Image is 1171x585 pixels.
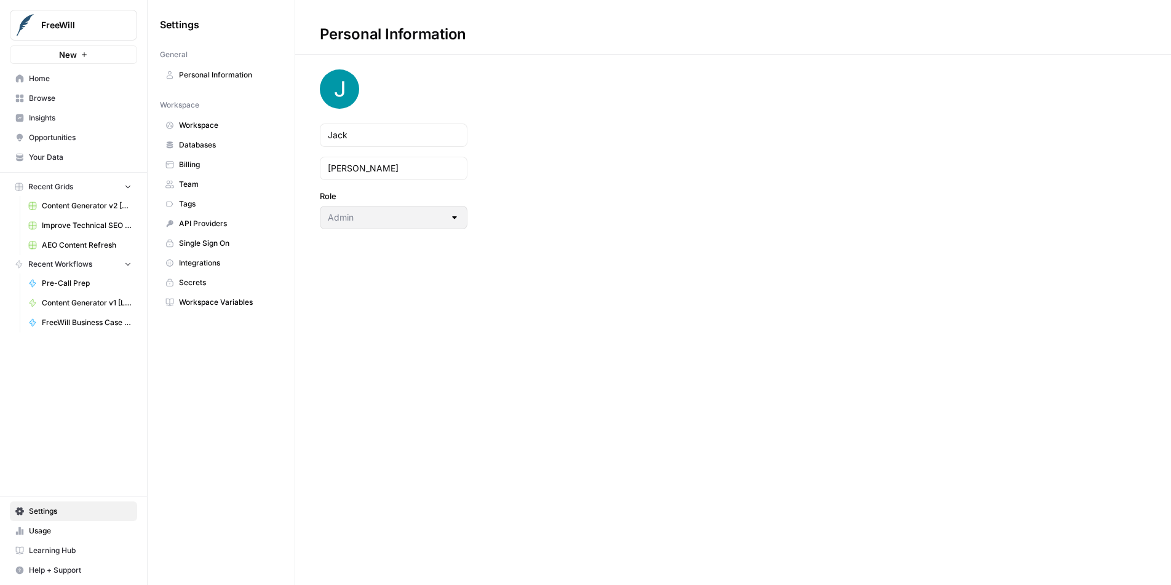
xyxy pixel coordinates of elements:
a: Workspace [160,116,282,135]
a: Workspace Variables [160,292,282,312]
span: Insights [29,112,132,124]
span: Content Generator v1 [LIVE] [42,297,132,308]
button: Recent Workflows [10,255,137,273]
a: Your Data [10,147,137,167]
span: Billing [179,159,277,170]
span: Browse [29,93,132,104]
a: Team [160,175,282,194]
label: Role [320,190,467,202]
a: Settings [10,501,137,521]
a: Browse [10,88,137,108]
a: Databases [160,135,282,155]
a: AEO Content Refresh [23,235,137,255]
span: Opportunities [29,132,132,143]
button: Workspace: FreeWill [10,10,137,41]
a: Improve Technical SEO for Page [23,216,137,235]
span: New [59,49,77,61]
span: Help + Support [29,565,132,576]
img: FreeWill Logo [14,14,36,36]
a: FreeWill Business Case Generator v2 [23,313,137,332]
a: Tags [160,194,282,214]
a: Learning Hub [10,541,137,560]
span: Integrations [179,257,277,269]
span: FreeWill Business Case Generator v2 [42,317,132,328]
a: Integrations [160,253,282,273]
span: API Providers [179,218,277,229]
button: New [10,45,137,64]
span: Workspace Variables [179,297,277,308]
span: FreeWill [41,19,116,31]
span: Home [29,73,132,84]
span: Recent Grids [28,181,73,192]
a: Insights [10,108,137,128]
a: API Providers [160,214,282,234]
a: Pre-Call Prep [23,273,137,293]
span: Learning Hub [29,545,132,556]
span: Databases [179,139,277,151]
a: Single Sign On [160,234,282,253]
a: Home [10,69,137,88]
button: Help + Support [10,560,137,580]
span: Improve Technical SEO for Page [42,220,132,231]
span: General [160,49,188,60]
span: Tags [179,198,277,210]
span: Pre-Call Prep [42,278,132,289]
div: Personal Information [295,25,491,44]
span: Your Data [29,152,132,163]
span: Settings [29,506,132,517]
span: Personal Information [179,69,277,80]
span: Workspace [160,100,199,111]
a: Opportunities [10,128,137,147]
span: Workspace [179,120,277,131]
span: Single Sign On [179,238,277,249]
span: Team [179,179,277,190]
a: Billing [160,155,282,175]
a: Content Generator v2 [DRAFT] Test [23,196,137,216]
a: Content Generator v1 [LIVE] [23,293,137,313]
span: Usage [29,525,132,536]
span: Settings [160,17,199,32]
button: Recent Grids [10,178,137,196]
a: Personal Information [160,65,282,85]
a: Secrets [160,273,282,292]
span: Secrets [179,277,277,288]
span: AEO Content Refresh [42,240,132,251]
a: Usage [10,521,137,541]
span: Recent Workflows [28,259,92,270]
span: Content Generator v2 [DRAFT] Test [42,200,132,211]
img: avatar [320,69,359,109]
